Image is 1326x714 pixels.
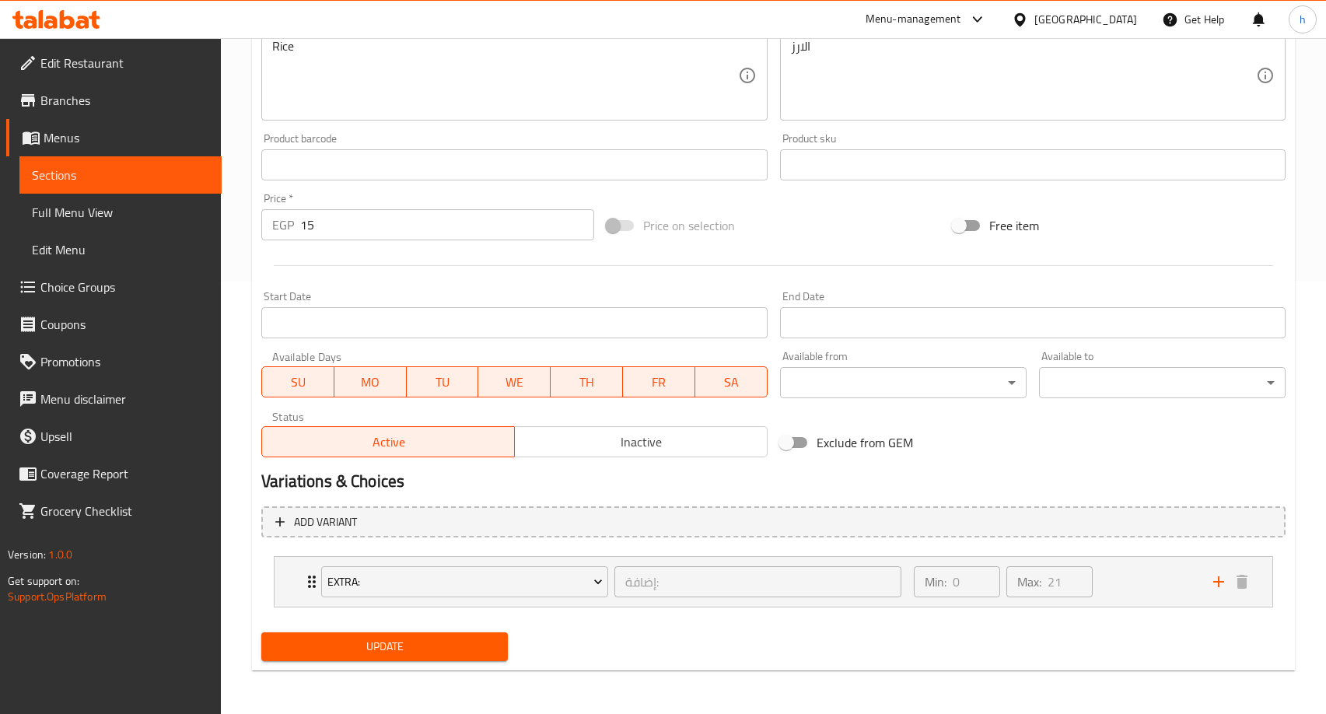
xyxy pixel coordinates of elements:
[629,371,689,394] span: FR
[557,371,617,394] span: TH
[268,431,509,453] span: Active
[334,366,407,397] button: MO
[780,367,1027,398] div: ​
[40,390,209,408] span: Menu disclaimer
[551,366,623,397] button: TH
[817,433,913,452] span: Exclude from GEM
[341,371,401,394] span: MO
[1039,367,1286,398] div: ​
[6,380,222,418] a: Menu disclaimer
[623,366,695,397] button: FR
[1017,572,1041,591] p: Max:
[32,203,209,222] span: Full Menu View
[327,572,603,592] span: Extra:
[6,82,222,119] a: Branches
[40,315,209,334] span: Coupons
[272,215,294,234] p: EGP
[407,366,479,397] button: TU
[19,156,222,194] a: Sections
[8,544,46,565] span: Version:
[32,166,209,184] span: Sections
[6,492,222,530] a: Grocery Checklist
[300,209,594,240] input: Please enter price
[40,278,209,296] span: Choice Groups
[40,54,209,72] span: Edit Restaurant
[1207,570,1230,593] button: add
[925,572,946,591] p: Min:
[272,39,737,113] textarea: Rice
[866,10,961,29] div: Menu-management
[261,550,1286,614] li: Expand
[6,44,222,82] a: Edit Restaurant
[701,371,761,394] span: SA
[643,216,735,235] span: Price on selection
[521,431,761,453] span: Inactive
[19,231,222,268] a: Edit Menu
[6,343,222,380] a: Promotions
[695,366,768,397] button: SA
[321,566,608,597] button: Extra:
[478,366,551,397] button: WE
[294,513,357,532] span: Add variant
[780,149,1286,180] input: Please enter product sku
[261,366,334,397] button: SU
[6,119,222,156] a: Menus
[6,418,222,455] a: Upsell
[261,506,1286,538] button: Add variant
[6,306,222,343] a: Coupons
[413,371,473,394] span: TU
[485,371,544,394] span: WE
[8,586,107,607] a: Support.OpsPlatform
[19,194,222,231] a: Full Menu View
[274,637,495,656] span: Update
[48,544,72,565] span: 1.0.0
[261,632,508,661] button: Update
[275,557,1272,607] div: Expand
[989,216,1039,235] span: Free item
[40,464,209,483] span: Coverage Report
[40,427,209,446] span: Upsell
[40,352,209,371] span: Promotions
[44,128,209,147] span: Menus
[1300,11,1306,28] span: h
[40,91,209,110] span: Branches
[514,426,768,457] button: Inactive
[1034,11,1137,28] div: [GEOGRAPHIC_DATA]
[1230,570,1254,593] button: delete
[40,502,209,520] span: Grocery Checklist
[261,149,767,180] input: Please enter product barcode
[791,39,1256,113] textarea: الارز
[6,268,222,306] a: Choice Groups
[6,455,222,492] a: Coverage Report
[261,426,515,457] button: Active
[261,470,1286,493] h2: Variations & Choices
[268,371,328,394] span: SU
[32,240,209,259] span: Edit Menu
[8,571,79,591] span: Get support on:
